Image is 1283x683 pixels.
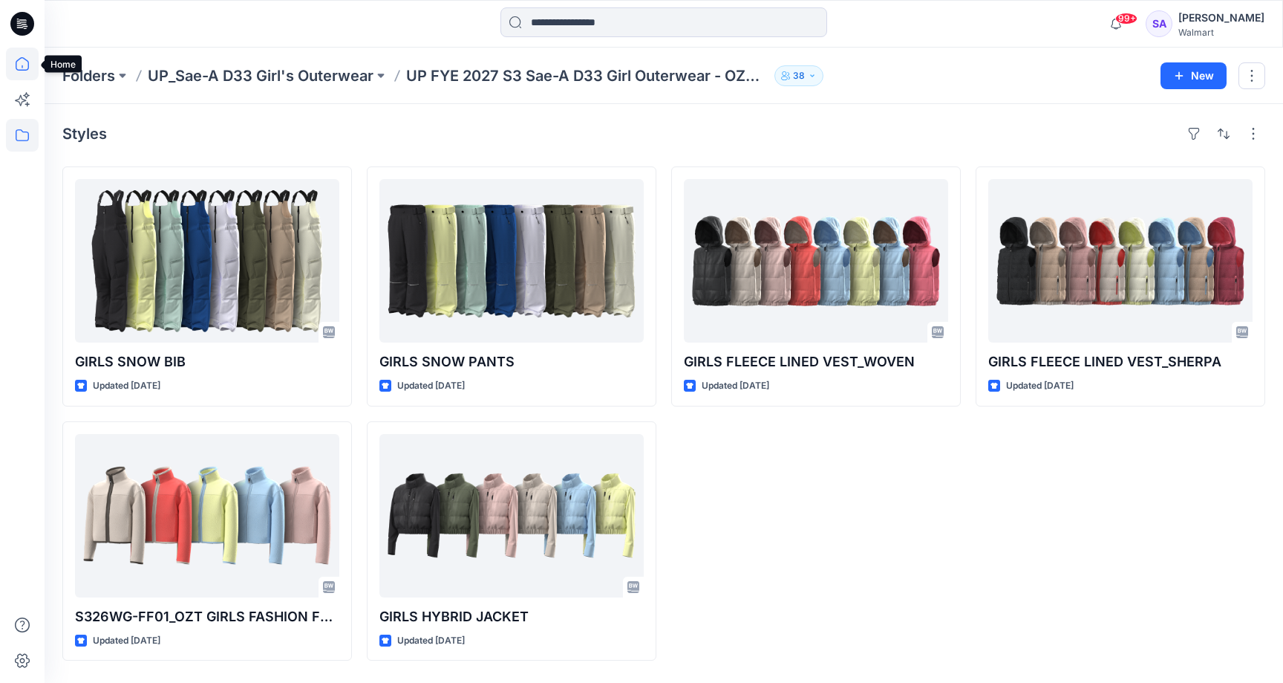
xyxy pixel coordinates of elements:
[75,434,339,598] a: S326WG-FF01_OZT GIRLS FASHION FLEECE
[379,352,644,372] p: GIRLS SNOW PANTS
[379,179,644,343] a: GIRLS SNOW PANTS
[1146,10,1172,37] div: SA
[397,633,465,649] p: Updated [DATE]
[684,352,948,372] p: GIRLS FLEECE LINED VEST_WOVEN
[148,65,373,86] a: UP_Sae-A D33 Girl's Outerwear
[1178,9,1264,27] div: [PERSON_NAME]
[62,125,107,143] h4: Styles
[379,434,644,598] a: GIRLS HYBRID JACKET
[62,65,115,86] a: Folders
[379,606,644,627] p: GIRLS HYBRID JACKET
[75,606,339,627] p: S326WG-FF01_OZT GIRLS FASHION FLEECE
[793,68,805,84] p: 38
[702,378,769,394] p: Updated [DATE]
[774,65,823,86] button: 38
[988,179,1253,343] a: GIRLS FLEECE LINED VEST_SHERPA
[93,378,160,394] p: Updated [DATE]
[1160,62,1227,89] button: New
[93,633,160,649] p: Updated [DATE]
[988,352,1253,372] p: GIRLS FLEECE LINED VEST_SHERPA
[1115,13,1137,25] span: 99+
[75,352,339,372] p: GIRLS SNOW BIB
[1006,378,1074,394] p: Updated [DATE]
[75,179,339,343] a: GIRLS SNOW BIB
[684,179,948,343] a: GIRLS FLEECE LINED VEST_WOVEN
[1178,27,1264,38] div: Walmart
[397,378,465,394] p: Updated [DATE]
[406,65,768,86] p: UP FYE 2027 S3 Sae-A D33 Girl Outerwear - OZARK TRAIL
